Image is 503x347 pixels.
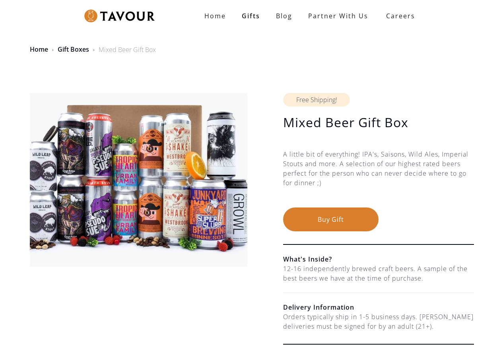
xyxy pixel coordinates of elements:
a: Blog [268,8,300,24]
strong: Home [204,12,226,20]
h6: What's Inside? [283,254,474,264]
a: Home [30,45,48,54]
a: Gift Boxes [58,45,89,54]
strong: Careers [386,8,415,24]
h6: Delivery Information [283,302,474,312]
div: Orders typically ship in 1-5 business days. [PERSON_NAME] deliveries must be signed for by an adu... [283,312,474,331]
a: Home [196,8,234,24]
a: partner with us [300,8,376,24]
button: Buy Gift [283,207,379,231]
a: Gifts [234,8,268,24]
div: Mixed Beer Gift Box [99,45,156,54]
div: A little bit of everything! IPA's, Saisons, Wild Ales, Imperial Stouts and more. A selection of o... [283,149,474,207]
div: Free Shipping! [283,93,350,107]
a: Careers [376,5,421,27]
div: 12-16 independently brewed craft beers. A sample of the best beers we have at the time of purchase. [283,264,474,283]
h1: Mixed Beer Gift Box [283,114,474,130]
